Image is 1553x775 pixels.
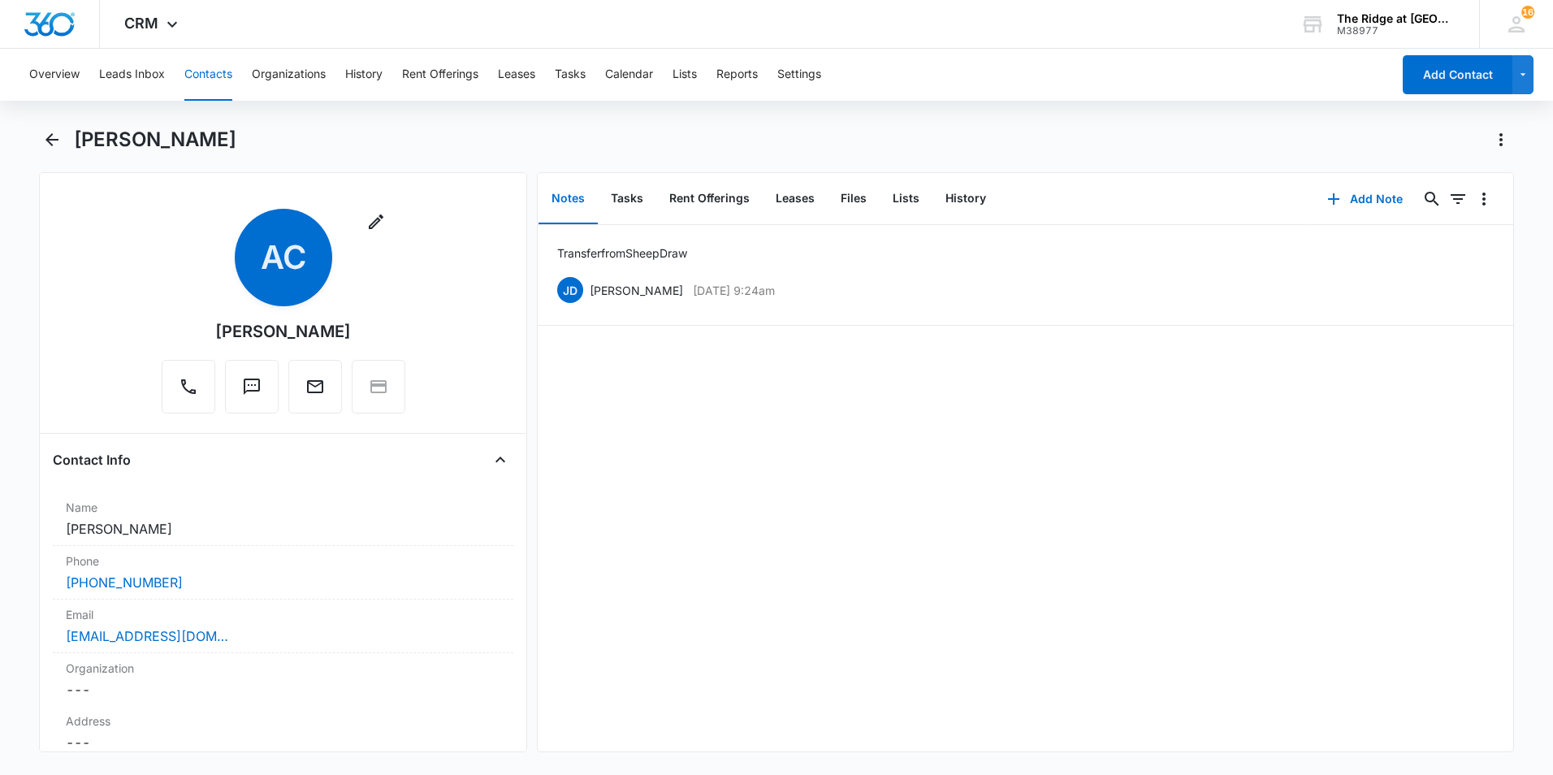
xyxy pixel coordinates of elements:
button: Actions [1488,127,1514,153]
button: Overview [29,49,80,101]
button: Lists [880,174,932,224]
button: Notes [539,174,598,224]
a: Call [162,385,215,399]
p: [DATE] 9:24am [693,282,775,299]
button: Close [487,447,513,473]
div: Organization--- [53,653,513,706]
button: Search... [1419,186,1445,212]
div: Address--- [53,706,513,760]
button: History [932,174,999,224]
button: Rent Offerings [402,49,478,101]
button: Call [162,360,215,413]
span: 16 [1521,6,1534,19]
button: Calendar [605,49,653,101]
div: [PERSON_NAME] [215,319,351,344]
button: Leases [498,49,535,101]
button: Rent Offerings [656,174,763,224]
h1: [PERSON_NAME] [74,128,236,152]
button: Contacts [184,49,232,101]
button: Tasks [598,174,656,224]
div: Name[PERSON_NAME] [53,492,513,546]
a: [PHONE_NUMBER] [66,573,183,592]
button: Leads Inbox [99,49,165,101]
div: account name [1337,12,1456,25]
div: Email[EMAIL_ADDRESS][DOMAIN_NAME] [53,600,513,653]
span: CRM [124,15,158,32]
dd: [PERSON_NAME] [66,519,500,539]
label: Phone [66,552,500,569]
p: Transfer from Sheep Draw [557,245,687,262]
a: Text [225,385,279,399]
button: Text [225,360,279,413]
button: Email [288,360,342,413]
button: Files [828,174,880,224]
label: Organization [66,660,500,677]
button: History [345,49,383,101]
dd: --- [66,733,500,752]
button: Organizations [252,49,326,101]
h4: Contact Info [53,450,131,470]
button: Reports [716,49,758,101]
div: Phone[PHONE_NUMBER] [53,546,513,600]
span: JD [557,277,583,303]
div: notifications count [1521,6,1534,19]
p: [PERSON_NAME] [590,282,683,299]
button: Lists [673,49,697,101]
label: Name [66,499,500,516]
a: Email [288,385,342,399]
div: account id [1337,25,1456,37]
span: AC [235,209,332,306]
button: Add Contact [1403,55,1512,94]
button: Tasks [555,49,586,101]
label: Email [66,606,500,623]
button: Leases [763,174,828,224]
dd: --- [66,680,500,699]
button: Back [39,127,64,153]
button: Filters [1445,186,1471,212]
button: Settings [777,49,821,101]
label: Address [66,712,500,730]
button: Add Note [1311,180,1419,219]
a: [EMAIL_ADDRESS][DOMAIN_NAME] [66,626,228,646]
button: Overflow Menu [1471,186,1497,212]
